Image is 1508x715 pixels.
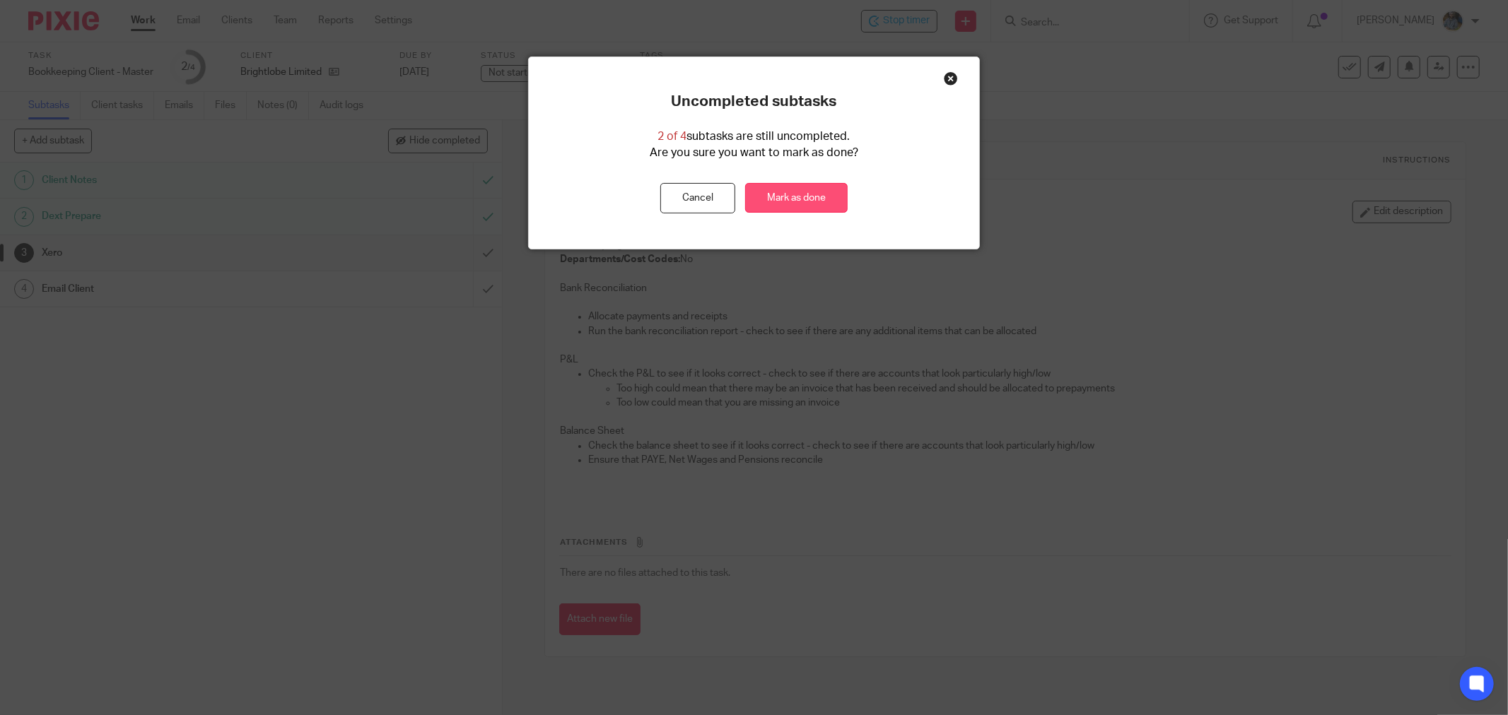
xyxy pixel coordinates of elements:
div: Close this dialog window [944,71,958,85]
p: Are you sure you want to mark as done? [650,145,858,161]
p: subtasks are still uncompleted. [657,129,850,145]
span: 2 of 4 [657,131,686,142]
button: Cancel [660,183,735,213]
p: Uncompleted subtasks [671,93,836,111]
a: Mark as done [745,183,848,213]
